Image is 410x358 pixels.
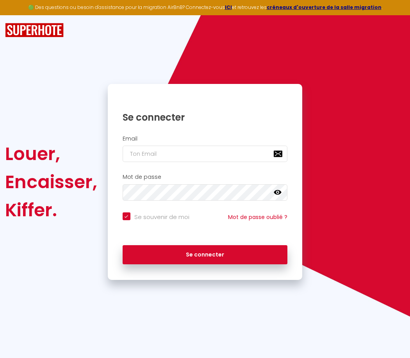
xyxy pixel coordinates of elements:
div: Kiffer. [5,196,97,224]
h2: Mot de passe [123,174,288,180]
a: créneaux d'ouverture de la salle migration [267,4,381,11]
a: ICI [225,4,232,11]
img: SuperHote logo [5,23,64,37]
button: Se connecter [123,245,288,265]
h1: Se connecter [123,111,288,123]
a: Mot de passe oublié ? [228,213,287,221]
div: Louer, [5,140,97,168]
div: Encaisser, [5,168,97,196]
h2: Email [123,135,288,142]
input: Ton Email [123,146,288,162]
